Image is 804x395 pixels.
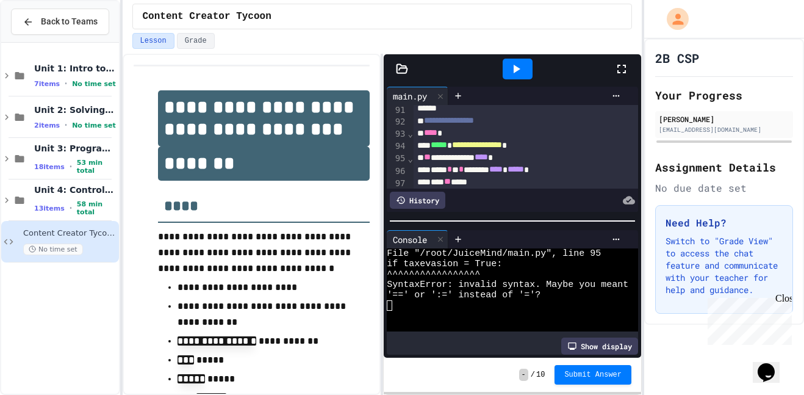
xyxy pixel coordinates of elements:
[655,87,793,104] h2: Your Progress
[77,200,117,216] span: 58 min total
[387,90,433,103] div: main.py
[34,184,117,195] span: Unit 4: Control Structures
[387,116,407,128] div: 92
[531,370,535,380] span: /
[34,104,117,115] span: Unit 2: Solving Problems in Computer Science
[561,338,638,355] div: Show display
[555,365,631,385] button: Submit Answer
[23,228,117,239] span: Content Creator Tycoon
[34,121,60,129] span: 2 items
[34,163,65,171] span: 18 items
[387,178,407,190] div: 97
[11,9,109,35] button: Back to Teams
[655,49,699,67] h1: 2B CSP
[407,129,414,139] span: Fold line
[132,33,174,49] button: Lesson
[72,80,116,88] span: No time set
[387,165,407,178] div: 96
[753,346,792,383] iframe: chat widget
[655,159,793,176] h2: Assignment Details
[143,9,271,24] span: Content Creator Tycoon
[65,120,67,130] span: •
[387,290,540,300] span: '==' or ':=' instead of '='?
[666,216,783,230] h3: Need Help?
[34,63,117,74] span: Unit 1: Intro to Computer Science
[70,162,72,172] span: •
[387,128,407,140] div: 93
[23,244,83,255] span: No time set
[387,269,480,280] span: ^^^^^^^^^^^^^^^^^
[387,280,628,290] span: SyntaxError: invalid syntax. Maybe you meant
[703,293,792,345] iframe: chat widget
[387,140,407,153] div: 94
[34,80,60,88] span: 7 items
[564,370,622,380] span: Submit Answer
[34,143,117,154] span: Unit 3: Programming with Python
[655,181,793,195] div: No due date set
[70,203,72,213] span: •
[5,5,84,78] div: Chat with us now!Close
[65,79,67,89] span: •
[177,33,215,49] button: Grade
[387,87,448,105] div: main.py
[387,153,407,165] div: 95
[387,248,601,259] span: File "/root/JuiceMind/main.py", line 95
[387,259,502,269] span: if taxevasion = True:
[536,370,545,380] span: 10
[387,104,407,117] div: 91
[654,5,692,33] div: My Account
[659,125,789,134] div: [EMAIL_ADDRESS][DOMAIN_NAME]
[34,205,65,212] span: 13 items
[407,154,414,164] span: Fold line
[659,114,789,125] div: [PERSON_NAME]
[390,192,445,209] div: History
[387,230,448,248] div: Console
[387,233,433,246] div: Console
[666,235,783,296] p: Switch to "Grade View" to access the chat feature and communicate with your teacher for help and ...
[77,159,117,175] span: 53 min total
[41,15,98,28] span: Back to Teams
[519,369,528,381] span: -
[72,121,116,129] span: No time set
